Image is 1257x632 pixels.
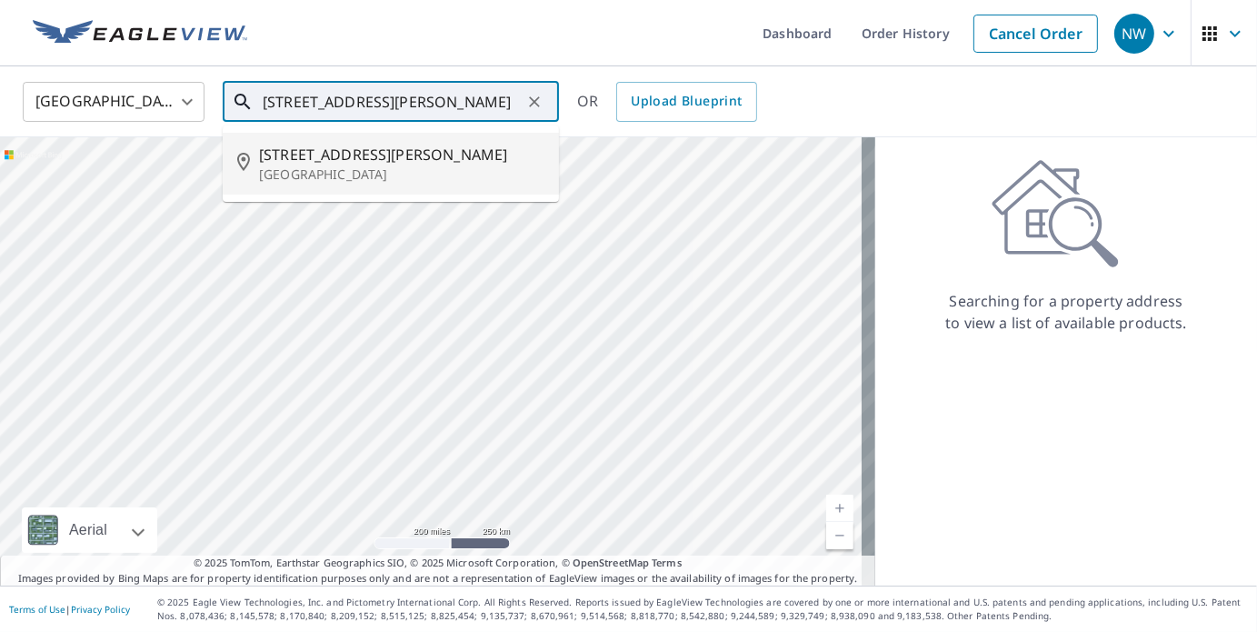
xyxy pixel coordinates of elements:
button: Clear [522,89,547,115]
p: [GEOGRAPHIC_DATA] [259,166,544,184]
span: © 2025 TomTom, Earthstar Geographics SIO, © 2025 Microsoft Corporation, © [194,556,682,571]
span: [STREET_ADDRESS][PERSON_NAME] [259,144,544,166]
p: Searching for a property address to view a list of available products. [944,290,1188,334]
input: Search by address or latitude-longitude [263,76,522,127]
a: Cancel Order [973,15,1098,53]
div: NW [1114,14,1154,54]
span: Upload Blueprint [631,90,742,113]
a: Current Level 5, Zoom Out [826,522,853,549]
div: OR [577,82,757,122]
a: OpenStreetMap [573,556,649,569]
a: Upload Blueprint [616,82,756,122]
p: | [9,604,130,615]
a: Current Level 5, Zoom In [826,495,853,522]
div: Aerial [64,507,113,553]
a: Terms of Use [9,603,65,616]
img: EV Logo [33,20,247,47]
div: Aerial [22,507,157,553]
div: [GEOGRAPHIC_DATA] [23,76,205,127]
a: Privacy Policy [71,603,130,616]
p: © 2025 Eagle View Technologies, Inc. and Pictometry International Corp. All Rights Reserved. Repo... [157,596,1248,623]
a: Terms [652,556,682,569]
